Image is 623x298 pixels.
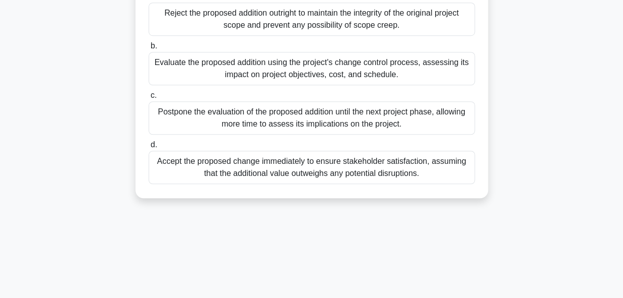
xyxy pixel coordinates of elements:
[149,3,475,36] div: Reject the proposed addition outright to maintain the integrity of the original project scope and...
[151,91,157,99] span: c.
[149,101,475,135] div: Postpone the evaluation of the proposed addition until the next project phase, allowing more time...
[151,41,157,50] span: b.
[149,52,475,85] div: Evaluate the proposed addition using the project's change control process, assessing its impact o...
[151,140,157,149] span: d.
[149,151,475,184] div: Accept the proposed change immediately to ensure stakeholder satisfaction, assuming that the addi...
